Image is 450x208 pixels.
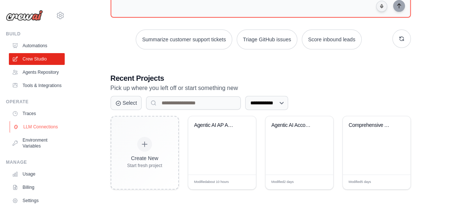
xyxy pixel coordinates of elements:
[127,163,162,169] div: Start fresh project
[9,80,65,91] a: Tools & Integrations
[302,30,362,49] button: Score inbound leads
[9,53,65,65] a: Crew Studio
[136,30,232,49] button: Summarize customer support tickets
[9,40,65,52] a: Automations
[111,83,411,93] p: Pick up where you left off or start something new
[6,159,65,165] div: Manage
[111,73,411,83] h3: Recent Projects
[6,31,65,37] div: Build
[9,195,65,207] a: Settings
[6,99,65,105] div: Operate
[194,180,229,185] span: Modified about 10 hours
[9,134,65,152] a: Environment Variables
[271,180,294,185] span: Modified 2 days
[6,10,43,21] img: Logo
[349,122,393,129] div: Comprehensive AP Automation Pipeline
[271,122,316,129] div: Agentic AI Accounts Payable Automation - Enterprise Invoice Processing
[9,181,65,193] a: Billing
[10,121,65,133] a: LLM Connections
[349,180,371,185] span: Modified 5 days
[127,155,162,162] div: Create New
[238,179,244,185] span: Edit
[315,179,322,185] span: Edit
[9,108,65,119] a: Traces
[9,66,65,78] a: Agents Repository
[392,30,411,48] button: Get new suggestions
[393,179,399,185] span: Edit
[111,96,142,110] button: Select
[376,1,387,12] button: Click to speak your automation idea
[9,168,65,180] a: Usage
[194,122,239,129] div: Agentic AI AP Automation System
[237,30,297,49] button: Triage GitHub issues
